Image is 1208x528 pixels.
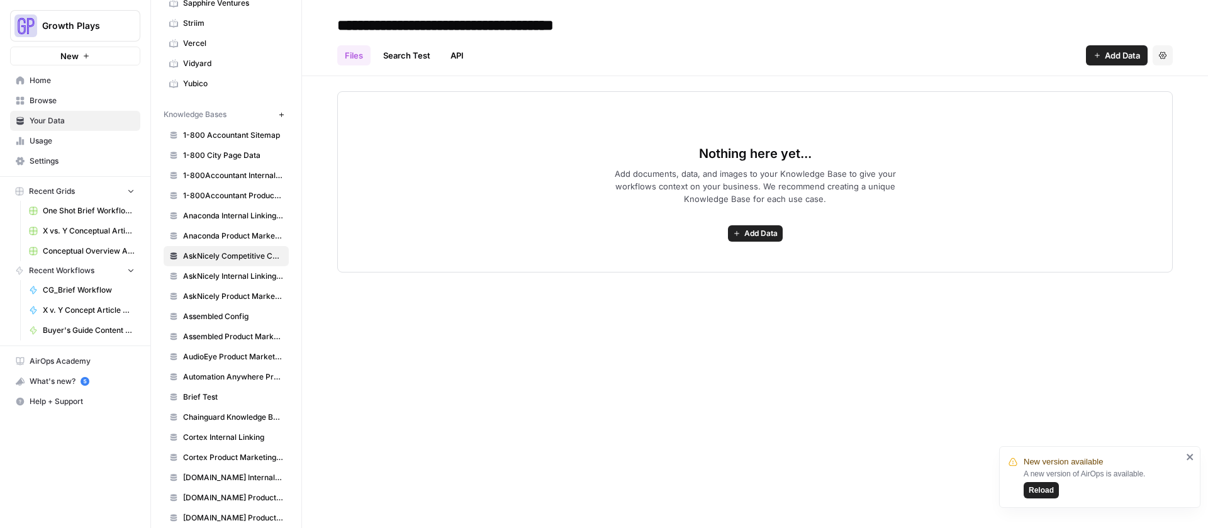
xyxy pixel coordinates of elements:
[10,151,140,171] a: Settings
[81,377,89,386] a: 5
[43,205,135,216] span: One Shot Brief Workflow Grid
[183,38,283,49] span: Vercel
[1024,468,1182,498] div: A new version of AirOps is available.
[30,95,135,106] span: Browse
[183,391,283,403] span: Brief Test
[164,306,289,327] a: Assembled Config
[14,14,37,37] img: Growth Plays Logo
[183,472,283,483] span: [DOMAIN_NAME] Internal Linking
[10,351,140,371] a: AirOps Academy
[164,286,289,306] a: AskNicely Product Marketing Wiki
[164,508,289,528] a: [DOMAIN_NAME] Product Marketing Wiki
[183,271,283,282] span: AskNicely Internal Linking KB
[10,131,140,151] a: Usage
[23,300,140,320] a: X v. Y Concept Article Generator
[164,226,289,246] a: Anaconda Product Marketing Wiki
[10,10,140,42] button: Workspace: Growth Plays
[728,225,783,242] button: Add Data
[183,18,283,29] span: Striim
[183,250,283,262] span: AskNicely Competitive Content Database
[183,170,283,181] span: 1-800Accountant Internal Linking
[164,13,289,33] a: Striim
[699,145,812,162] span: Nothing here yet...
[10,182,140,201] button: Recent Grids
[30,115,135,126] span: Your Data
[164,206,289,226] a: Anaconda Internal Linking KB
[10,261,140,280] button: Recent Workflows
[42,20,118,32] span: Growth Plays
[183,371,283,383] span: Automation Anywhere Product Marketing Wiki
[164,125,289,145] a: 1-800 Accountant Sitemap
[10,111,140,131] a: Your Data
[337,45,371,65] a: Files
[23,320,140,340] a: Buyer's Guide Content Workflow - Gemini/[PERSON_NAME] Version
[164,387,289,407] a: Brief Test
[183,291,283,302] span: AskNicely Product Marketing Wiki
[30,155,135,167] span: Settings
[1086,45,1148,65] button: Add Data
[183,412,283,423] span: Chainguard Knowledge Base
[30,75,135,86] span: Home
[183,210,283,222] span: Anaconda Internal Linking KB
[164,33,289,53] a: Vercel
[183,230,283,242] span: Anaconda Product Marketing Wiki
[23,280,140,300] a: CG_Brief Workflow
[164,347,289,367] a: AudioEye Product Marketing Wiki
[594,167,916,205] span: Add documents, data, and images to your Knowledge Base to give your workflows context on your bus...
[183,331,283,342] span: Assembled Product Marketing Wiki
[183,492,283,503] span: [DOMAIN_NAME] Product Marketing
[164,186,289,206] a: 1-800Accountant Product Marketing
[164,327,289,347] a: Assembled Product Marketing Wiki
[29,265,94,276] span: Recent Workflows
[164,109,226,120] span: Knowledge Bases
[183,130,283,141] span: 1-800 Accountant Sitemap
[11,372,140,391] div: What's new?
[183,58,283,69] span: Vidyard
[164,488,289,508] a: [DOMAIN_NAME] Product Marketing
[376,45,438,65] a: Search Test
[164,447,289,468] a: Cortex Product Marketing Wiki
[183,150,283,161] span: 1-800 City Page Data
[183,190,283,201] span: 1-800Accountant Product Marketing
[29,186,75,197] span: Recent Grids
[1024,482,1059,498] button: Reload
[443,45,471,65] a: API
[23,221,140,241] a: X vs. Y Conceptual Articles
[164,407,289,427] a: Chainguard Knowledge Base
[1024,456,1103,468] span: New version available
[10,47,140,65] button: New
[43,225,135,237] span: X vs. Y Conceptual Articles
[10,391,140,412] button: Help + Support
[43,305,135,316] span: X v. Y Concept Article Generator
[30,135,135,147] span: Usage
[183,512,283,524] span: [DOMAIN_NAME] Product Marketing Wiki
[183,78,283,89] span: Yubico
[60,50,79,62] span: New
[30,356,135,367] span: AirOps Academy
[164,246,289,266] a: AskNicely Competitive Content Database
[23,241,140,261] a: Conceptual Overview Article Grid
[23,201,140,221] a: One Shot Brief Workflow Grid
[744,228,778,239] span: Add Data
[1186,452,1195,462] button: close
[183,432,283,443] span: Cortex Internal Linking
[1105,49,1140,62] span: Add Data
[10,91,140,111] a: Browse
[164,53,289,74] a: Vidyard
[164,427,289,447] a: Cortex Internal Linking
[43,325,135,336] span: Buyer's Guide Content Workflow - Gemini/[PERSON_NAME] Version
[43,245,135,257] span: Conceptual Overview Article Grid
[164,145,289,166] a: 1-800 City Page Data
[164,166,289,186] a: 1-800Accountant Internal Linking
[83,378,86,385] text: 5
[10,70,140,91] a: Home
[164,266,289,286] a: AskNicely Internal Linking KB
[183,351,283,362] span: AudioEye Product Marketing Wiki
[10,371,140,391] button: What's new? 5
[164,74,289,94] a: Yubico
[164,367,289,387] a: Automation Anywhere Product Marketing Wiki
[1029,485,1054,496] span: Reload
[30,396,135,407] span: Help + Support
[43,284,135,296] span: CG_Brief Workflow
[164,468,289,488] a: [DOMAIN_NAME] Internal Linking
